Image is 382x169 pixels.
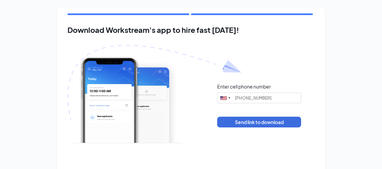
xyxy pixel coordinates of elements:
h2: Download Workstream's app to hire fast [DATE]! [67,26,315,34]
input: (201) 555-0123 [217,93,301,103]
div: Enter cell phone number [217,83,271,90]
button: Send link to download [217,117,301,127]
img: Download Workstream's app with paper plane [67,45,241,143]
div: United States: +1 [218,93,233,103]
